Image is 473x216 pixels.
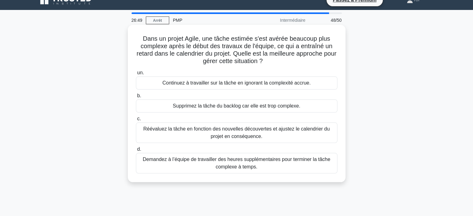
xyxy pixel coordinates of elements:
font: Supprimez la tâche du backlog car elle est trop complexe. [173,103,300,108]
font: 26:49 [132,18,142,23]
font: Intermédiaire [280,18,305,23]
font: Arrêt [153,18,162,23]
font: Réévaluez la tâche en fonction des nouvelles découvertes et ajustez le calendrier du projet en co... [143,126,330,139]
font: 48/50 [331,18,341,23]
font: d. [137,146,141,152]
font: Continuez à travailler sur la tâche en ignorant la complexité accrue. [162,80,311,85]
font: Dans un projet Agile, une tâche estimée s'est avérée beaucoup plus complexe après le début des tr... [137,35,336,64]
font: PMP [173,18,182,23]
font: c. [137,116,141,121]
a: Arrêt [146,16,169,24]
font: b. [137,93,141,98]
font: un. [137,70,144,75]
font: Demandez à l’équipe de travailler des heures supplémentaires pour terminer la tâche complexe à te... [143,157,330,169]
